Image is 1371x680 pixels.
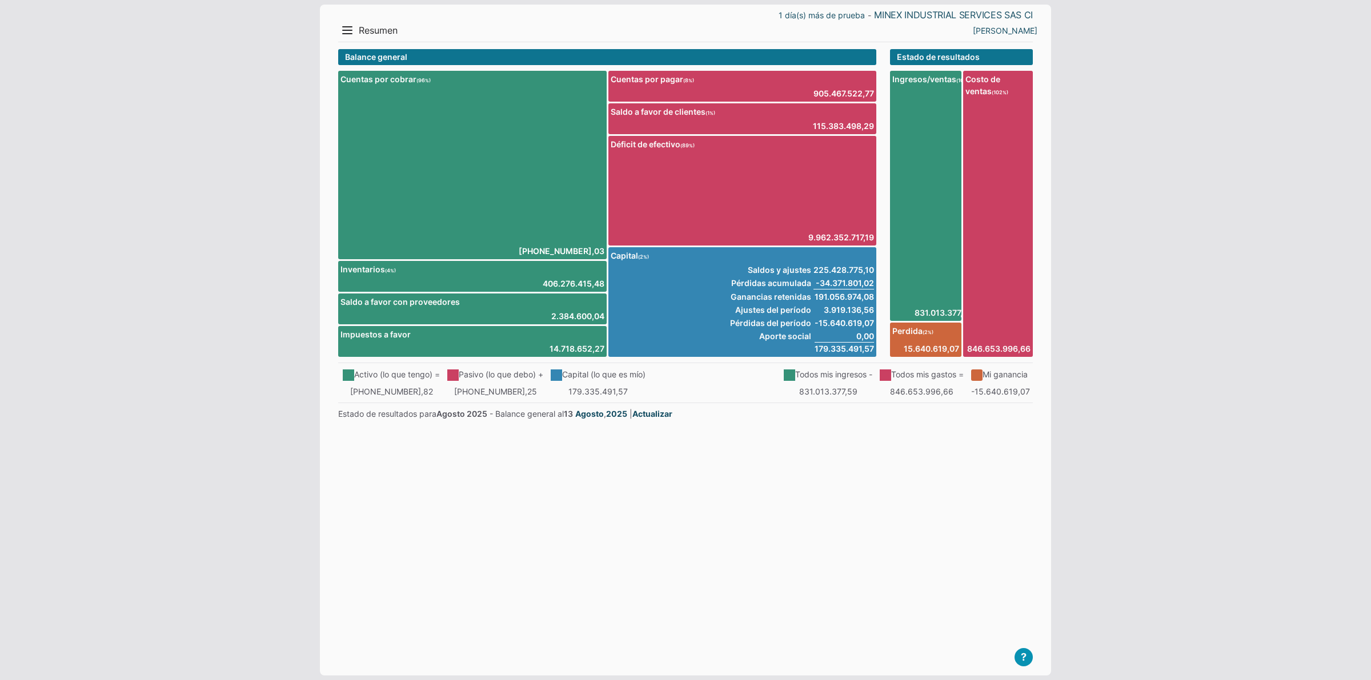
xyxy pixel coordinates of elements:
span: Ingresos/ventas [892,73,973,85]
i: 89 [680,142,695,148]
a: 831.013.377,59 [892,307,973,319]
i: 2 [638,254,649,260]
td: [PHONE_NUMBER],25 [443,383,546,400]
button: Menu [338,21,356,39]
span: Pérdidas acumulada [730,277,811,289]
div: Estado de resultados para - Balance general al | [338,407,1033,420]
span: Cuentas por pagar [611,73,875,85]
a: 2025 [606,408,627,420]
span: -34.371.801,02 [813,277,874,289]
i: 4 [385,267,396,273]
a: 905.467.522,77 [813,87,874,99]
a: MINEX INDUSTRIAL SERVICES SAS CI [874,9,1033,21]
a: 14.718.652,27 [550,343,604,355]
td: Activo (lo que tengo) = [338,366,443,383]
span: Cuentas por cobrar [340,73,604,85]
i: 2 [923,329,933,335]
span: Perdida [892,325,959,337]
td: [PHONE_NUMBER],82 [338,383,443,400]
b: 13 [564,409,573,419]
span: - [868,12,871,19]
td: Todos mis gastos = [875,366,967,383]
span: 179.335.491,57 [815,342,874,355]
a: 115.383.498,29 [813,120,874,132]
span: 0,00 [813,330,874,342]
i: 100 [956,77,973,83]
span: 191.056.974,08 [813,291,874,303]
td: Capital (lo que es mío) [546,366,648,383]
span: Costo de ventas [965,73,1031,97]
span: Saldo a favor de clientes [611,106,875,118]
a: 15.640.619,07 [892,343,959,355]
span: Ganancias retenidas [730,291,811,303]
td: 846.653.996,66 [875,383,967,400]
span: Resumen [359,25,398,37]
a: Actualizar [632,408,672,420]
a: 1 día(s) más de prueba [779,9,865,21]
span: -15.640.619,07 [813,317,874,329]
td: Todos mis ingresos - [779,366,875,383]
span: Ajustes del período [730,304,811,316]
td: Mi ganancia [967,366,1033,383]
td: 179.335.491,57 [546,383,648,400]
i: 8 [683,77,694,83]
span: Impuestos a favor [340,328,604,340]
i: 96 [416,77,431,83]
button: ? [1015,648,1033,666]
span: Capital [611,250,875,261]
a: 2.384.600,04 [551,310,604,322]
div: Balance general [338,49,876,65]
a: 846.653.996,66 [965,343,1031,355]
td: Pasivo (lo que debo) + [443,366,546,383]
span: Inventarios [340,263,604,275]
td: -15.640.619,07 [967,383,1033,400]
b: Agosto 2025 [436,409,487,419]
span: Aporte social [730,330,811,342]
td: 831.013.377,59 [779,383,875,400]
span: , [575,409,627,419]
span: Pérdidas del período [730,317,811,329]
span: 225.428.775,10 [813,264,874,276]
span: Déficit de efectivo [611,138,875,150]
i: 1 [705,110,715,116]
span: Saldo a favor con proveedores [340,296,604,308]
a: ALEJANDRA RAMIREZ RAMIREZ [973,25,1037,37]
a: 406.276.415,48 [543,277,604,289]
span: 3.919.136,56 [813,304,874,316]
a: [PHONE_NUMBER],03 [519,245,604,257]
span: Saldos y ajustes [730,264,811,276]
span: 9.962.352.717,19 [808,231,874,243]
i: 102 [992,89,1008,95]
div: Estado de resultados [890,49,1033,65]
a: Agosto [575,408,604,420]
